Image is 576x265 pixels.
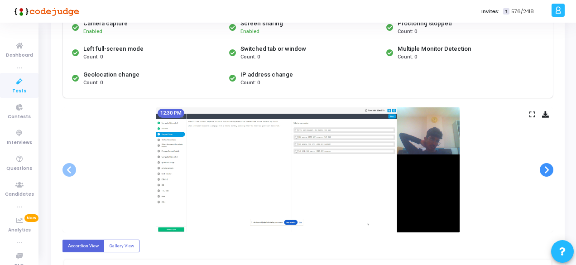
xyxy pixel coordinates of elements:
span: Contests [8,113,31,121]
div: IP address change [240,70,293,79]
div: Geolocation change [83,70,139,79]
span: Count: 0 [83,53,103,61]
div: Camera capture [83,19,128,28]
img: screenshot-1758006015685.jpeg [156,107,460,232]
span: T [503,8,509,15]
span: Dashboard [6,52,33,59]
span: Interviews [7,139,32,147]
label: Invites: [481,8,499,15]
span: Analytics [8,226,31,234]
span: Enabled [83,29,102,34]
span: Count: 0 [240,79,260,87]
mat-chip: 12:30 PM [158,109,184,118]
div: Proctoring stopped [398,19,452,28]
div: Screen sharing [240,19,283,28]
span: New [24,214,38,222]
span: Questions [6,165,32,173]
div: Left full-screen mode [83,44,144,53]
div: Multiple Monitor Detection [398,44,471,53]
div: Switched tab or window [240,44,306,53]
span: Tests [12,87,26,95]
span: Count: 0 [240,53,260,61]
span: Candidates [5,191,34,198]
img: logo [11,2,79,20]
span: Count: 0 [83,79,103,87]
label: Gallery View [104,240,139,252]
span: Count: 0 [398,53,417,61]
span: Count: 0 [398,28,417,36]
span: Enabled [240,29,259,34]
span: 576/2418 [511,8,534,15]
label: Accordion View [62,240,104,252]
